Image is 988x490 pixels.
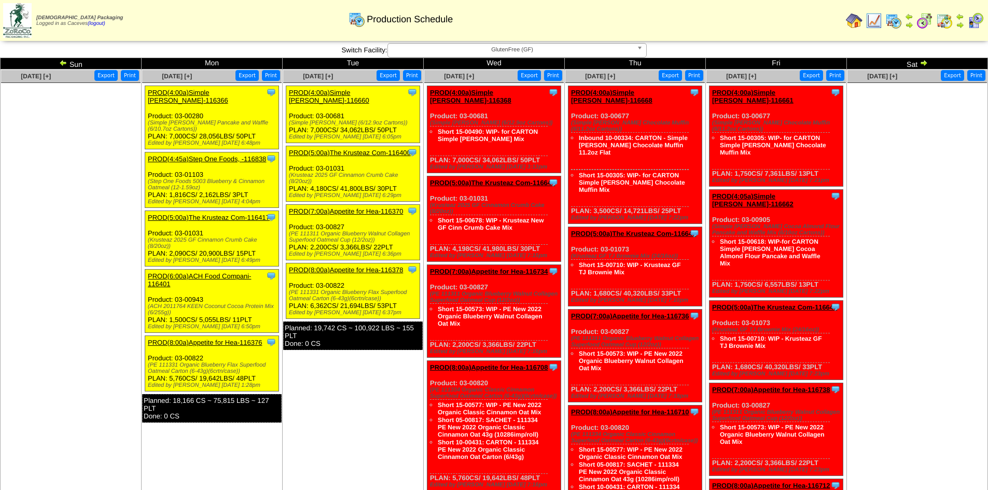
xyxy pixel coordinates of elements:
[427,265,561,358] div: Product: 03-00827 PLAN: 2,200CS / 3,366LBS / 22PLT
[548,87,559,97] img: Tooltip
[286,205,420,260] div: Product: 03-00827 PLAN: 2,200CS / 3,366LBS / 22PLT
[712,223,843,236] div: (Simple [PERSON_NAME] Cocoa Almond Flour Pancake and Waffle Mix (6/10oz Cartons))
[266,153,276,164] img: Tooltip
[689,228,700,239] img: Tooltip
[148,214,270,221] a: PROD(5:00a)The Krusteaz Com-116417
[565,58,706,69] td: Thu
[905,21,913,29] img: arrowright.gif
[145,270,279,333] div: Product: 03-00943 PLAN: 1,500CS / 5,055LBS / 11PLT
[706,58,847,69] td: Fri
[3,3,32,38] img: zoroco-logo-small.webp
[349,11,365,27] img: calendarprod.gif
[303,73,333,80] a: [DATE] [+]
[867,73,897,80] a: [DATE] [+]
[967,70,985,81] button: Print
[720,424,825,445] a: Short 15-00573: WIP - PE New 2022 Organic Blueberry Walnut Collagen Oat Mix
[444,73,474,80] a: [DATE] [+]
[847,58,988,69] td: Sat
[162,73,192,80] span: [DATE] [+]
[407,264,418,275] img: Tooltip
[145,211,279,267] div: Product: 03-01031 PLAN: 2,090CS / 20,900LBS / 15PLT
[571,120,702,132] div: (Simple [PERSON_NAME] Chocolate Muffin (6/11.2oz Cartons))
[148,324,279,330] div: Edited by [PERSON_NAME] [DATE] 6:50pm
[148,199,279,205] div: Edited by [PERSON_NAME] [DATE] 4:04pm
[430,482,561,488] div: Edited by [PERSON_NAME] [DATE] 7:16pm
[438,128,538,143] a: Short 15-00490: WIP- for CARTON Simple [PERSON_NAME] Mix
[689,407,700,417] img: Tooltip
[438,416,538,438] a: Short 05-00817: SACHET - 111334 PE New 2022 Organic Classic Cinnamon Oat 43g (10286imp/roll)
[403,70,421,81] button: Print
[430,268,548,275] a: PROD(7:00a)Appetite for Hea-116734
[427,176,561,262] div: Product: 03-01031 PLAN: 4,198CS / 41,980LBS / 30PLT
[830,384,841,395] img: Tooltip
[709,301,843,380] div: Product: 03-01073 PLAN: 1,680CS / 40,320LBS / 33PLT
[430,164,561,170] div: Edited by [PERSON_NAME] [DATE] 3:13pm
[377,70,400,81] button: Export
[579,261,681,276] a: Short 15-00710: WIP - Krusteaz GF TJ Brownie Mix
[956,12,964,21] img: arrowleft.gif
[266,337,276,347] img: Tooltip
[956,21,964,29] img: arrowright.gif
[659,70,682,81] button: Export
[289,89,369,104] a: PROD(4:00a)Simple [PERSON_NAME]-116660
[438,305,542,327] a: Short 15-00573: WIP - PE New 2022 Organic Blueberry Walnut Collagen Oat Mix
[709,86,843,187] div: Product: 03-00677 PLAN: 1,750CS / 7,361LBS / 13PLT
[430,363,548,371] a: PROD(8:00a)Appetite for Hea-116708
[920,59,928,67] img: arrowright.gif
[568,227,702,306] div: Product: 03-01073 PLAN: 1,680CS / 40,320LBS / 33PLT
[424,58,565,69] td: Wed
[286,86,420,143] div: Product: 03-00681 PLAN: 7,000CS / 34,062LBS / 50PLT
[148,382,279,388] div: Edited by [PERSON_NAME] [DATE] 1:28pm
[289,120,420,126] div: (Simple [PERSON_NAME] (6/12.9oz Cartons))
[121,70,139,81] button: Print
[585,73,615,80] a: [DATE] [+]
[571,312,689,320] a: PROD(7:00a)Appetite for Hea-116736
[145,336,279,391] div: Product: 03-00822 PLAN: 5,760CS / 19,642LBS / 48PLT
[712,386,830,394] a: PROD(7:00a)Appetite for Hea-116738
[142,58,283,69] td: Mon
[438,439,539,460] a: Short 10-00431: CARTON - 111334 PE New 2022 Organic Classic Cinnamon Oat Carton (6/43g)
[148,303,279,316] div: (ACH 2011764 KEEN Coconut Cocoa Protein Mix (6/255g))
[36,15,123,21] span: [DEMOGRAPHIC_DATA] Packaging
[571,215,702,221] div: Edited by [PERSON_NAME] [DATE] 7:22pm
[427,86,561,173] div: Product: 03-00681 PLAN: 7,000CS / 34,062LBS / 50PLT
[289,172,420,185] div: (Krusteaz 2025 GF Cinnamon Crumb Cake (8/20oz))
[430,291,561,303] div: (PE 111311 Organic Blueberry Walnut Collagen Superfood Oatmeal Cup (12/2oz))
[800,70,823,81] button: Export
[407,87,418,97] img: Tooltip
[407,147,418,158] img: Tooltip
[720,335,822,349] a: Short 15-00710: WIP - Krusteaz GF TJ Brownie Mix
[712,482,830,489] a: PROD(8:00a)Appetite for Hea-116712
[266,212,276,222] img: Tooltip
[579,172,685,193] a: Short 15-00305: WIP- for CARTON Simple [PERSON_NAME] Chocolate Muffin Mix
[709,190,843,298] div: Product: 03-00905 PLAN: 1,750CS / 6,557LBS / 13PLT
[148,140,279,146] div: Edited by [PERSON_NAME] [DATE] 6:48pm
[866,12,882,29] img: line_graph.gif
[830,87,841,97] img: Tooltip
[726,73,756,80] a: [DATE] [+]
[21,73,51,80] span: [DATE] [+]
[262,70,280,81] button: Print
[367,14,453,25] span: Production Schedule
[148,339,262,346] a: PROD(8:00a)Appetite for Hea-116376
[712,192,794,208] a: PROD(4:05a)Simple [PERSON_NAME]-116662
[830,191,841,201] img: Tooltip
[289,266,403,274] a: PROD(8:00a)Appetite for Hea-116378
[286,146,420,202] div: Product: 03-01031 PLAN: 4,180CS / 41,800LBS / 30PLT
[36,15,123,26] span: Logged in as Caceves
[720,134,826,156] a: Short 15-00305: WIP- for CARTON Simple [PERSON_NAME] Chocolate Muffin Mix
[438,401,541,416] a: Short 15-00577: WIP - PE New 2022 Organic Classic Cinnamon Oat Mix
[148,272,251,288] a: PROD(6:00a)ACH Food Compani-116401
[579,446,683,460] a: Short 15-00577: WIP - PE New 2022 Organic Classic Cinnamon Oat Mix
[286,263,420,319] div: Product: 03-00822 PLAN: 6,362CS / 21,694LBS / 53PLT
[94,70,118,81] button: Export
[548,177,559,188] img: Tooltip
[712,327,843,333] div: (Krusteaz GF TJ Brownie Mix (24/16oz))
[826,70,844,81] button: Print
[59,59,67,67] img: arrowleft.gif
[916,12,933,29] img: calendarblend.gif
[712,371,843,377] div: Edited by [PERSON_NAME] [DATE] 7:23pm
